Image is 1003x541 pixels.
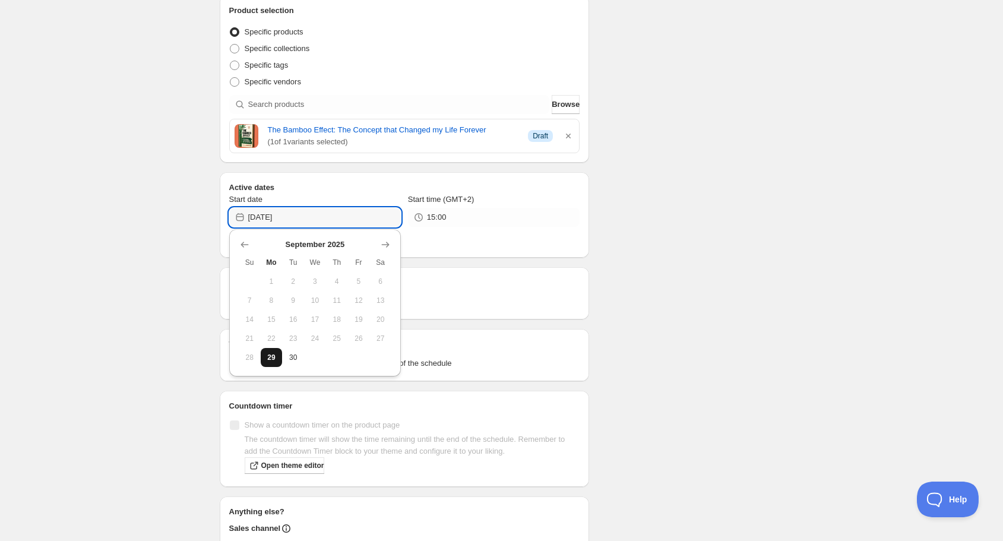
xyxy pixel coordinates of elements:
[353,277,365,286] span: 5
[245,434,580,457] p: The countdown timer will show the time remaining until the end of the schedule. Remember to add t...
[287,277,299,286] span: 2
[377,236,394,253] button: Show next month, October 2025
[268,136,519,148] span: ( 1 of 1 variants selected)
[229,523,281,534] h2: Sales channel
[304,310,326,329] button: Wednesday September 17 2025
[348,329,370,348] button: Friday September 26 2025
[552,99,580,110] span: Browse
[265,315,278,324] span: 15
[261,348,283,367] button: Today Monday September 29 2025
[287,353,299,362] span: 30
[245,457,324,474] a: Open theme editor
[348,310,370,329] button: Friday September 19 2025
[229,277,580,289] h2: Repeating
[268,124,519,136] a: The Bamboo Effect: The Concept that Changed my Life Forever
[287,315,299,324] span: 16
[331,334,343,343] span: 25
[235,124,258,148] img: Cover image of The Bamboo Effect: The Concept that Changed my Life Forever by Tyler Andrew Cole -...
[369,272,391,291] button: Saturday September 6 2025
[261,329,283,348] button: Monday September 22 2025
[243,353,256,362] span: 28
[229,182,580,194] h2: Active dates
[239,310,261,329] button: Sunday September 14 2025
[229,5,580,17] h2: Product selection
[353,315,365,324] span: 19
[348,253,370,272] th: Friday
[265,258,278,267] span: Mo
[304,329,326,348] button: Wednesday September 24 2025
[287,334,299,343] span: 23
[261,461,324,470] span: Open theme editor
[309,277,321,286] span: 3
[265,277,278,286] span: 1
[353,296,365,305] span: 12
[243,315,256,324] span: 14
[287,296,299,305] span: 9
[239,329,261,348] button: Sunday September 21 2025
[245,77,301,86] span: Specific vendors
[369,329,391,348] button: Saturday September 27 2025
[369,253,391,272] th: Saturday
[282,272,304,291] button: Tuesday September 2 2025
[374,334,387,343] span: 27
[229,195,262,204] span: Start date
[245,27,303,36] span: Specific products
[552,95,580,114] button: Browse
[369,291,391,310] button: Saturday September 13 2025
[331,315,343,324] span: 18
[245,420,400,429] span: Show a countdown timer on the product page
[248,95,550,114] input: Search products
[353,334,365,343] span: 26
[304,253,326,272] th: Wednesday
[304,272,326,291] button: Wednesday September 3 2025
[326,291,348,310] button: Thursday September 11 2025
[533,131,548,141] span: Draft
[239,291,261,310] button: Sunday September 7 2025
[265,353,278,362] span: 29
[261,310,283,329] button: Monday September 15 2025
[326,310,348,329] button: Thursday September 18 2025
[917,482,979,517] iframe: Toggle Customer Support
[348,272,370,291] button: Friday September 5 2025
[331,258,343,267] span: Th
[236,236,253,253] button: Show previous month, August 2025
[348,291,370,310] button: Friday September 12 2025
[374,296,387,305] span: 13
[282,291,304,310] button: Tuesday September 9 2025
[282,310,304,329] button: Tuesday September 16 2025
[261,291,283,310] button: Monday September 8 2025
[353,258,365,267] span: Fr
[369,310,391,329] button: Saturday September 20 2025
[265,296,278,305] span: 8
[326,329,348,348] button: Thursday September 25 2025
[243,258,256,267] span: Su
[408,195,474,204] span: Start time (GMT+2)
[304,291,326,310] button: Wednesday September 10 2025
[331,296,343,305] span: 11
[282,253,304,272] th: Tuesday
[243,296,256,305] span: 7
[309,334,321,343] span: 24
[245,61,289,69] span: Specific tags
[309,315,321,324] span: 17
[229,400,580,412] h2: Countdown timer
[309,258,321,267] span: We
[331,277,343,286] span: 4
[374,315,387,324] span: 20
[243,334,256,343] span: 21
[229,338,580,350] h2: Tags
[374,258,387,267] span: Sa
[282,348,304,367] button: Tuesday September 30 2025
[309,296,321,305] span: 10
[265,334,278,343] span: 22
[287,258,299,267] span: Tu
[239,253,261,272] th: Sunday
[239,348,261,367] button: Sunday September 28 2025
[261,272,283,291] button: Monday September 1 2025
[326,253,348,272] th: Thursday
[245,44,310,53] span: Specific collections
[261,253,283,272] th: Monday
[229,506,580,518] h2: Anything else?
[374,277,387,286] span: 6
[282,329,304,348] button: Tuesday September 23 2025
